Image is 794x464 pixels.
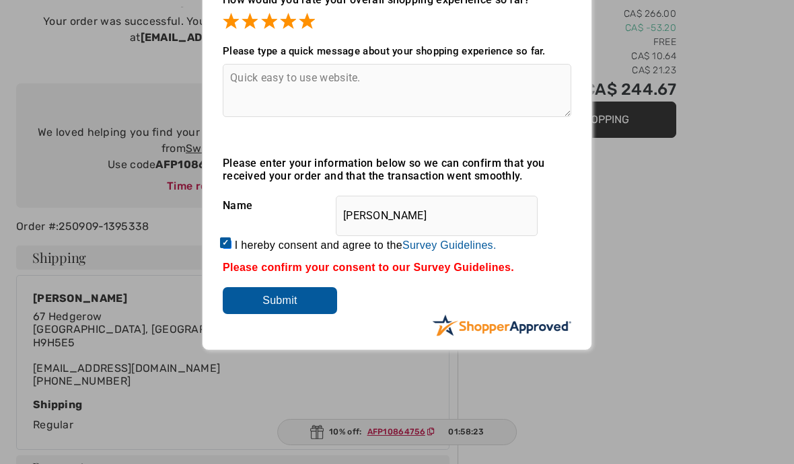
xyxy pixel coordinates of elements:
[223,287,337,314] input: Submit
[223,157,571,182] div: Please enter your information below so we can confirm that you received your order and that the t...
[223,262,571,274] div: Please confirm your consent to our Survey Guidelines.
[402,239,497,251] a: Survey Guidelines.
[235,239,497,252] label: I hereby consent and agree to the
[223,189,571,223] div: Name
[223,45,571,57] div: Please type a quick message about your shopping experience so far.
